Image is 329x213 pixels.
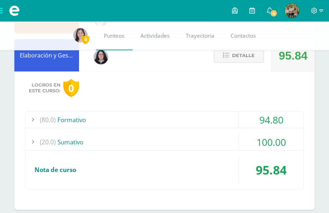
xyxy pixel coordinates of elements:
[239,156,303,184] div: 95.84
[14,39,79,71] div: Elaboración y Gestión de Proyectos
[133,22,178,50] a: Actividades
[96,22,133,50] a: Punteos
[82,35,89,44] span: 0
[26,112,303,128] div: Formativo
[94,50,108,64] img: f270ddb0ea09d79bf84e45c6680ec463.png
[26,134,303,150] div: Sumativo
[34,166,76,174] span: Nota de curso
[140,32,170,40] span: Actividades
[40,112,56,128] span: (80.0)
[223,22,264,50] a: Contactos
[231,32,256,40] span: Contactos
[178,22,223,50] a: Trayectoria
[239,112,303,128] div: 94.80
[29,82,60,94] span: Logros en este curso:
[186,32,214,40] span: Trayectoria
[279,40,307,72] div: 95.84
[104,32,124,40] span: Punteos
[63,79,79,97] div: 0
[270,9,278,17] span: 4
[239,134,303,150] div: 100.00
[214,48,264,63] button: Detalle
[232,49,255,62] span: Detalle
[40,134,56,150] span: (20.0)
[73,28,88,42] img: a9f8c04e9fece371e1d4e5486ae1cb72.png
[285,4,299,18] img: 7c77d7145678e0f32de3ef581a6b6d6b.png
